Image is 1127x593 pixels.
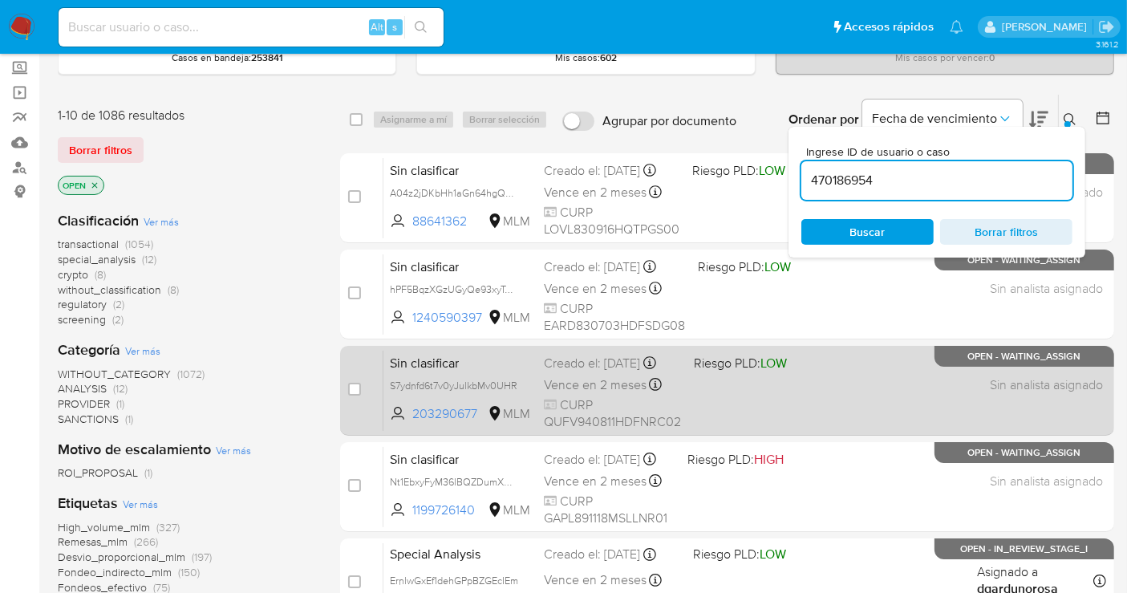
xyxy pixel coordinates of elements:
[59,17,444,38] input: Buscar usuario o caso...
[404,16,437,39] button: search-icon
[1096,38,1119,51] span: 3.161.2
[844,18,934,35] span: Accesos rápidos
[371,19,383,35] span: Alt
[1002,19,1093,35] p: nancy.sanchezgarcia@mercadolibre.com.mx
[950,20,963,34] a: Notificaciones
[392,19,397,35] span: s
[1098,18,1115,35] a: Salir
